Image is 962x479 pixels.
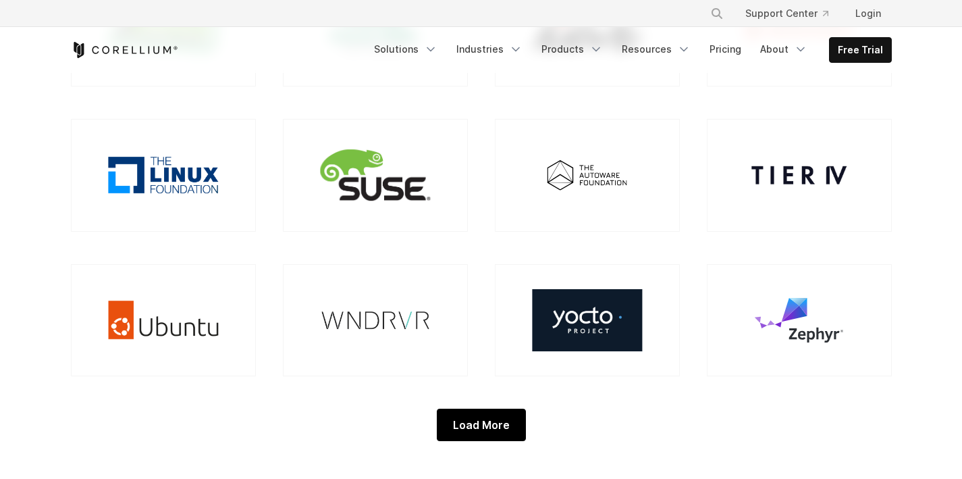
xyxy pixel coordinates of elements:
[753,296,845,344] img: Zephyr
[614,37,699,61] a: Resources
[532,289,642,351] img: Yocto Project
[845,1,892,26] a: Login
[320,310,430,330] img: Wind River
[694,1,892,26] div: Navigation Menu
[495,119,680,231] a: The Autoware Foundation
[283,264,468,376] a: Wind River
[71,42,178,58] a: Corellium Home
[495,264,680,376] a: Yocto Project
[541,154,633,196] img: The Autoware Foundation
[320,150,430,201] img: Suse
[744,159,854,192] img: Tier IV
[752,37,816,61] a: About
[437,409,526,441] div: Load More
[108,157,218,193] img: Linux Foundation
[705,1,729,26] button: Search
[707,264,892,376] a: Zephyr
[108,289,218,351] img: Ubuntu
[366,37,446,61] a: Solutions
[707,119,892,231] a: Tier IV
[366,37,892,63] div: Navigation Menu
[71,119,256,231] a: Linux Foundation
[701,37,749,61] a: Pricing
[830,38,891,62] a: Free Trial
[734,1,839,26] a: Support Center
[283,119,468,231] a: Suse
[71,264,256,376] a: Ubuntu
[448,37,531,61] a: Industries
[533,37,611,61] a: Products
